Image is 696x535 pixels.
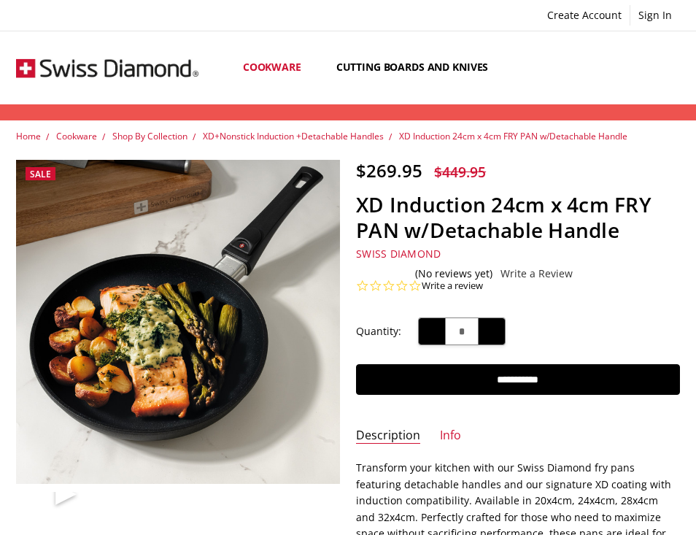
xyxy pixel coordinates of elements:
a: Write a review [422,280,483,293]
a: Create Account [539,5,630,26]
a: Write a Review [500,268,573,280]
a: Home [16,130,41,142]
img: XD Induction 24cm x 4cm FRY PAN w/Detachable Handle [16,160,340,484]
img: XD Induction 24cm x 4cm FRY PAN w/Detachable Handle [47,491,49,493]
a: Info [440,428,461,444]
a: Cookware [231,35,324,100]
span: (No reviews yet) [415,268,492,280]
span: $449.95 [434,162,486,182]
a: Shop By Collection [112,130,187,142]
a: Sign In [630,5,680,26]
img: Free Shipping On Every Order [16,31,198,104]
h1: XD Induction 24cm x 4cm FRY PAN w/Detachable Handle [356,192,679,243]
a: Cookware [56,130,97,142]
a: Show All [511,35,552,101]
a: Cutting boards and knives [324,35,511,100]
label: Quantity: [356,323,401,339]
img: XD Induction 24cm x 4cm FRY PAN w/Detachable Handle [52,491,53,493]
span: $269.95 [356,158,422,182]
a: XD+Nonstick Induction +Detachable Handles [203,130,384,142]
a: Description [356,428,420,444]
span: Sale [30,168,51,180]
a: XD Induction 24cm x 4cm FRY PAN w/Detachable Handle [399,130,627,142]
span: Swiss Diamond [356,247,441,261]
